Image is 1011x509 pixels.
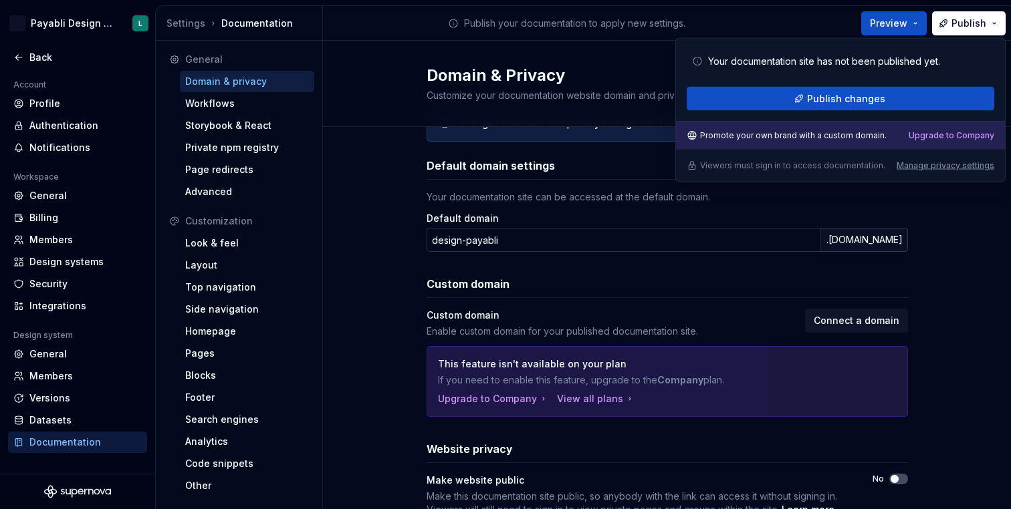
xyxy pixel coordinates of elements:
a: Homepage [180,321,314,342]
a: Page redirects [180,159,314,180]
span: Connect a domain [814,314,899,327]
div: General [29,347,142,361]
a: Workflows [180,93,314,114]
strong: Company [657,374,703,385]
button: PPayabli Design SystemL [3,9,152,38]
div: Domain & privacy [185,75,309,88]
div: Custom domain [427,309,797,322]
div: Homepage [185,325,309,338]
a: Code snippets [180,453,314,474]
p: Your documentation site has not been published yet. [708,55,940,68]
label: No [873,474,884,484]
div: Side navigation [185,303,309,316]
a: Domain & privacy [180,71,314,92]
div: General [185,53,309,66]
button: Settings [166,17,205,30]
div: Integrations [29,299,142,313]
h2: Domain & Privacy [427,65,892,86]
div: Datasets [29,413,142,427]
div: Private npm registry [185,141,309,154]
button: View all plans [557,392,635,405]
button: Preview [861,11,927,35]
a: Top navigation [180,277,314,298]
span: Publish changes [807,92,885,106]
a: Members [8,365,147,387]
div: Members [29,233,142,246]
div: Search engines [185,413,309,426]
div: Your documentation site can be accessed at the default domain. [427,190,908,204]
a: Profile [8,93,147,114]
div: Billing [29,211,142,224]
a: Search engines [180,409,314,430]
button: Upgrade to Company [438,392,549,405]
div: .[DOMAIN_NAME] [820,228,908,252]
a: Notifications [8,137,147,158]
a: Blocks [180,365,314,386]
div: Workspace [8,169,64,185]
p: This feature isn't available on your plan [438,357,803,371]
a: Billing [8,207,147,228]
div: Security [29,277,142,291]
div: Profile [29,97,142,110]
div: Pages [185,347,309,360]
div: Account [8,77,51,93]
a: General [8,185,147,206]
a: Datasets [8,409,147,431]
div: Versions [29,391,142,405]
a: Other [180,475,314,496]
div: Advanced [185,185,309,198]
div: General [29,189,142,202]
a: Upgrade to Company [909,130,994,141]
div: Documentation [29,436,142,449]
div: Code snippets [185,457,309,470]
label: Default domain [427,212,499,225]
span: Publish [951,17,986,30]
div: Enable custom domain for your published documentation site. [427,325,797,338]
a: Integrations [8,295,147,317]
a: Side navigation [180,299,314,320]
p: Viewers must sign in to access documentation. [700,160,885,171]
a: Layout [180,254,314,276]
div: Notifications [29,141,142,154]
div: Layout [185,259,309,272]
svg: Supernova Logo [44,485,111,498]
div: L [138,18,142,29]
button: Manage privacy settings [897,160,994,171]
div: Analytics [185,435,309,448]
div: Design system [8,327,78,343]
div: Authentication [29,119,142,132]
div: P [9,15,25,31]
div: Storybook & React [185,119,309,132]
div: Promote your own brand with a custom domain. [687,130,887,141]
a: Design systems [8,251,147,273]
a: Members [8,229,147,250]
div: Look & feel [185,236,309,250]
div: Workflows [185,97,309,110]
div: Page redirects [185,163,309,176]
span: Preview [870,17,907,30]
a: Private npm registry [180,137,314,158]
a: Pages [180,343,314,364]
div: Documentation [166,17,317,30]
a: Analytics [180,431,314,452]
div: Back [29,51,142,64]
div: Payabli Design System [31,17,116,30]
a: Advanced [180,181,314,202]
a: Versions [8,387,147,409]
a: General [8,343,147,365]
button: Publish changes [687,87,994,111]
div: Footer [185,391,309,404]
p: Publish your documentation to apply new settings. [464,17,685,30]
a: Documentation [8,432,147,453]
a: Back [8,47,147,68]
div: Members [29,369,142,383]
div: Blocks [185,369,309,382]
a: Authentication [8,115,147,136]
h3: Website privacy [427,441,513,457]
p: If you need to enable this feature, upgrade to the plan. [438,373,803,387]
